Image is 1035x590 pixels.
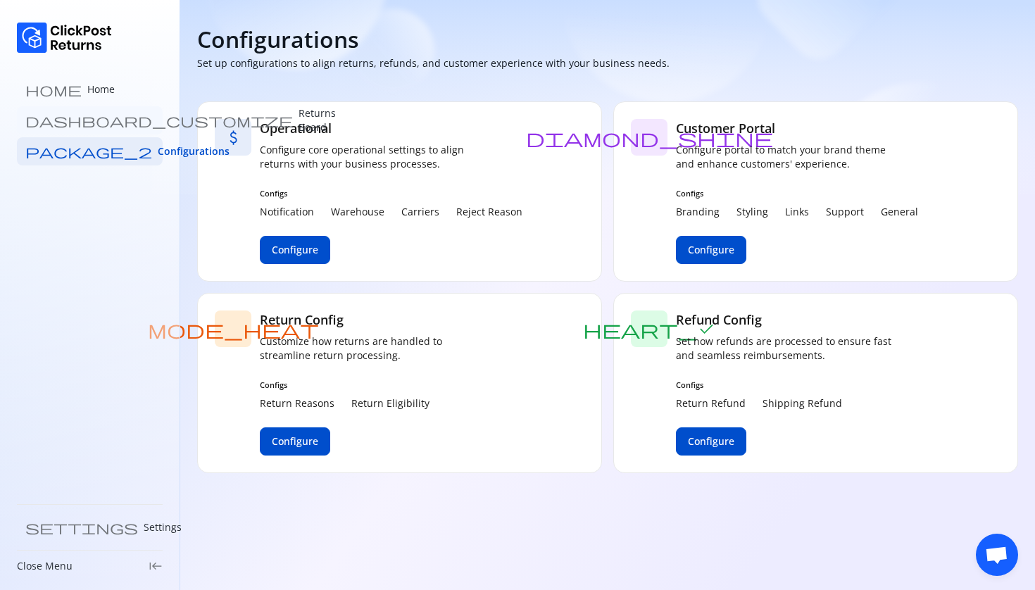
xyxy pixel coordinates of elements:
p: Notification [260,205,314,219]
button: Configure [676,236,746,264]
span: keyboard_tab_rtl [149,559,163,573]
div: Close Menukeyboard_tab_rtl [17,559,163,573]
span: diamond_shine [526,128,773,147]
p: Returns Board [299,106,336,134]
a: home Home [17,75,163,103]
p: Return Reasons [260,396,334,410]
button: Configure [260,236,330,264]
p: Warehouse [331,205,384,219]
span: Configurations [158,144,230,158]
span: attach_money [224,128,243,147]
span: Configure [688,243,734,257]
a: package_2 Configurations [17,137,163,165]
span: home [25,82,82,96]
p: Return Refund [676,396,746,410]
span: Configure [272,243,318,257]
p: General [881,205,918,219]
p: Configure core operational settings to align returns with your business processes. [260,143,485,171]
img: Logo [17,23,112,53]
a: dashboard_customize Returns Board [17,106,163,134]
span: settings [25,520,138,534]
p: Shipping Refund [763,396,842,410]
button: Configure [676,427,746,456]
h4: Configurations [197,25,359,54]
span: package_2 [25,144,152,158]
button: Configure [260,427,330,456]
p: Return Eligibility [351,396,429,410]
p: Configure portal to match your brand theme and enhance customers' experience. [676,143,901,171]
p: Styling [736,205,768,219]
h5: Return Config [260,310,485,329]
span: mode_heat [148,320,319,339]
span: heart_check [583,320,716,339]
span: Configure [688,434,734,448]
p: Customize how returns are handled to streamline return processing. [260,334,485,363]
h5: Customer Portal [676,119,918,137]
span: Configs [260,188,522,199]
p: Home [87,82,115,96]
p: Close Menu [17,559,73,573]
span: Configure [272,434,318,448]
div: Open chat [976,534,1018,576]
p: Set up configurations to align returns, refunds, and customer experience with your business needs. [197,56,670,70]
p: Set how refunds are processed to ensure fast and seamless reimbursements. [676,334,901,363]
span: dashboard_customize [25,113,293,127]
p: Reject Reason [456,205,522,219]
p: Support [826,205,864,219]
span: Configs [676,379,901,391]
span: Configs [260,379,485,391]
p: Branding [676,205,720,219]
h5: Refund Config [676,310,901,329]
p: Carriers [401,205,439,219]
a: settings Settings [17,513,163,541]
h5: Operational [260,119,522,137]
p: Links [785,205,809,219]
span: Configs [676,188,918,199]
p: Settings [144,520,182,534]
